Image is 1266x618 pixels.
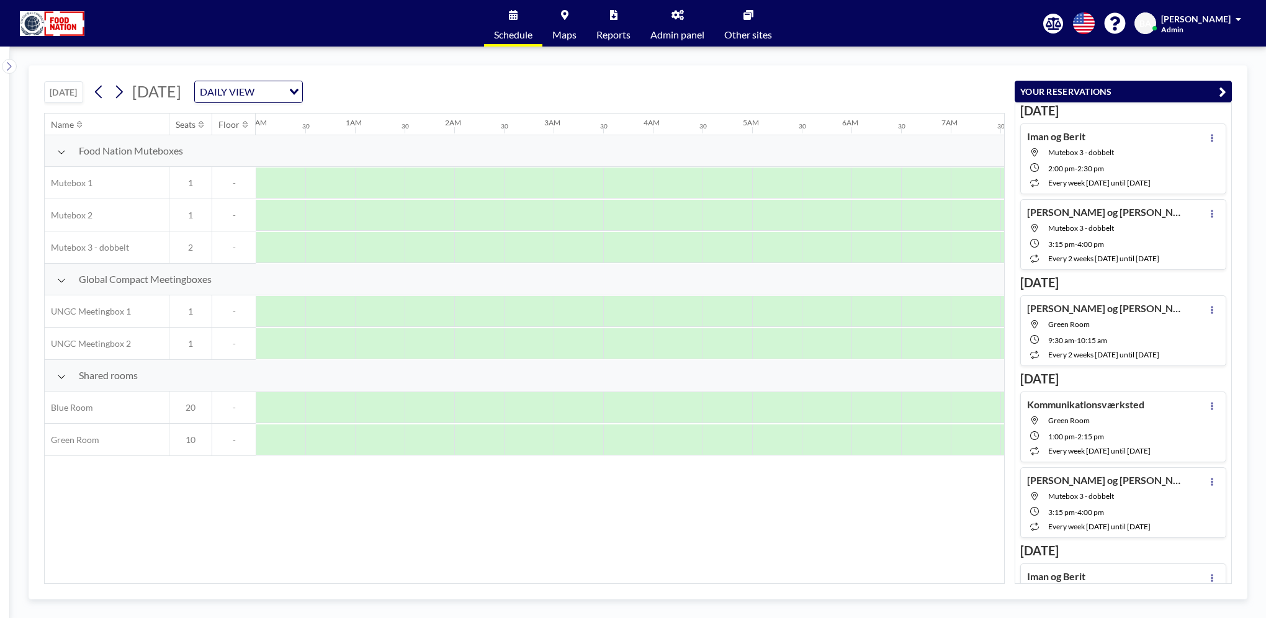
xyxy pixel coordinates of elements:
span: UNGC Meetingbox 1 [45,306,131,317]
span: - [212,434,256,446]
span: Reports [596,30,631,40]
div: 30 [799,122,806,130]
h4: [PERSON_NAME] og [PERSON_NAME] [1027,302,1182,315]
h4: Iman og Berit [1027,130,1085,143]
span: Mutebox 3 - dobbelt [1048,223,1114,233]
img: organization-logo [20,11,84,36]
span: 1 [169,306,212,317]
span: 1 [169,210,212,221]
span: every 2 weeks [DATE] until [DATE] [1048,254,1159,263]
span: [PERSON_NAME] [1161,14,1231,24]
span: 9:30 AM [1048,336,1074,345]
span: every week [DATE] until [DATE] [1048,178,1151,187]
span: Global Compact Meetingboxes [79,273,212,285]
span: 10:15 AM [1077,336,1107,345]
span: Admin panel [650,30,704,40]
span: every 2 weeks [DATE] until [DATE] [1048,350,1159,359]
span: 20 [169,402,212,413]
div: 30 [600,122,608,130]
span: Mutebox 3 - dobbelt [1048,148,1114,157]
span: 2:00 PM [1048,164,1075,173]
span: Admin [1161,25,1183,34]
span: 1 [169,177,212,189]
span: - [1075,432,1077,441]
span: Other sites [724,30,772,40]
span: Mutebox 2 [45,210,92,221]
span: BA [1139,18,1151,29]
span: 3:15 PM [1048,240,1075,249]
h4: [PERSON_NAME] og [PERSON_NAME] [1027,206,1182,218]
span: Green Room [45,434,99,446]
span: - [1075,240,1077,249]
h3: [DATE] [1020,275,1226,290]
span: UNGC Meetingbox 2 [45,338,131,349]
div: 4AM [644,118,660,127]
h3: [DATE] [1020,543,1226,558]
h3: [DATE] [1020,103,1226,119]
span: 3:15 PM [1048,508,1075,517]
div: 6AM [842,118,858,127]
button: YOUR RESERVATIONS [1015,81,1232,102]
span: [DATE] [132,82,181,101]
div: 2AM [445,118,461,127]
h4: Kommunikationsværksted [1027,398,1144,411]
div: 30 [402,122,409,130]
div: 7AM [941,118,958,127]
div: 1AM [346,118,362,127]
div: 12AM [246,118,267,127]
div: 30 [997,122,1005,130]
span: Maps [552,30,577,40]
span: every week [DATE] until [DATE] [1048,522,1151,531]
div: Search for option [195,81,302,102]
h4: Iman og Berit [1027,570,1085,583]
div: 30 [699,122,707,130]
span: 10 [169,434,212,446]
span: - [212,402,256,413]
span: - [212,177,256,189]
span: 2:15 PM [1077,432,1104,441]
span: Mutebox 1 [45,177,92,189]
span: Shared rooms [79,369,138,382]
span: Food Nation Muteboxes [79,145,183,157]
span: - [212,242,256,253]
input: Search for option [258,84,282,100]
span: - [212,306,256,317]
h3: [DATE] [1020,371,1226,387]
span: 1 [169,338,212,349]
span: Mutebox 3 - dobbelt [45,242,129,253]
div: Seats [176,119,195,130]
div: 30 [898,122,905,130]
div: 30 [302,122,310,130]
span: Green Room [1048,320,1090,329]
div: Name [51,119,74,130]
span: - [1075,508,1077,517]
span: - [1074,336,1077,345]
span: 2 [169,242,212,253]
span: 4:00 PM [1077,240,1104,249]
span: DAILY VIEW [197,84,257,100]
span: Mutebox 3 - dobbelt [1048,491,1114,501]
h4: [PERSON_NAME] og [PERSON_NAME] [1027,474,1182,486]
span: - [1075,164,1077,173]
span: - [212,210,256,221]
div: Floor [218,119,240,130]
span: Schedule [494,30,532,40]
span: - [212,338,256,349]
div: 30 [501,122,508,130]
div: 3AM [544,118,560,127]
button: [DATE] [44,81,83,103]
span: 1:00 PM [1048,432,1075,441]
span: Blue Room [45,402,93,413]
span: every week [DATE] until [DATE] [1048,446,1151,455]
div: 5AM [743,118,759,127]
span: 4:00 PM [1077,508,1104,517]
span: 2:30 PM [1077,164,1104,173]
span: Green Room [1048,416,1090,425]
